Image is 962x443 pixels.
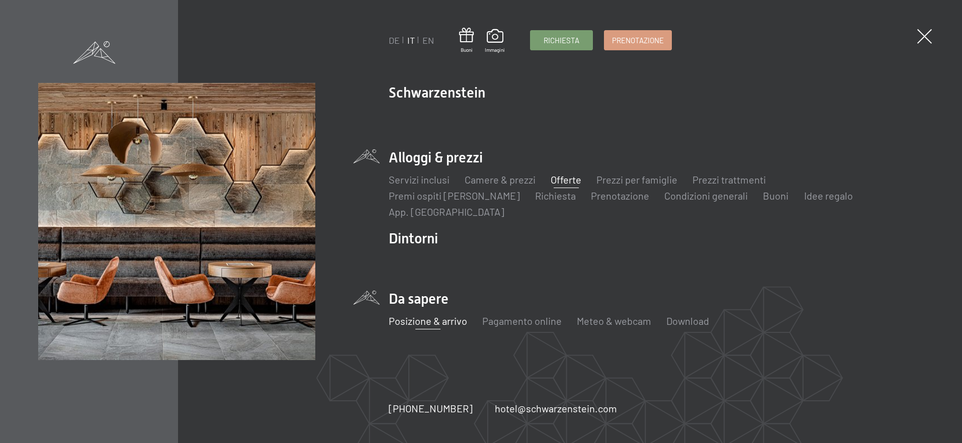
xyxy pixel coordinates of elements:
span: Buoni [459,46,474,53]
a: hotel@schwarzenstein.com [495,401,617,415]
span: [PHONE_NUMBER] [389,402,473,414]
a: Camere & prezzi [465,173,536,186]
a: EN [422,35,434,46]
a: Pagamento online [482,315,562,327]
a: [PHONE_NUMBER] [389,401,473,415]
a: App. [GEOGRAPHIC_DATA] [389,206,504,218]
span: Immagini [485,46,505,53]
span: Richiesta [544,35,579,46]
a: Idee regalo [804,190,852,202]
a: IT [407,35,415,46]
a: Prenotazione [604,31,671,50]
a: Meteo & webcam [577,315,651,327]
a: Offerte [551,173,581,186]
a: Prezzi trattmenti [692,173,766,186]
img: [Translate to Italienisch:] [39,83,316,360]
a: Prenotazione [591,190,649,202]
span: Prenotazione [612,35,664,46]
a: Richiesta [531,31,592,50]
a: Download [666,315,709,327]
a: Condizioni generali [664,190,748,202]
a: Immagini [485,29,505,53]
a: Premi ospiti [PERSON_NAME] [389,190,520,202]
a: Buoni [763,190,789,202]
a: Prezzi per famiglie [596,173,677,186]
a: Posizione & arrivo [389,315,467,327]
a: Buoni [459,28,474,53]
a: Richiesta [535,190,576,202]
a: DE [389,35,400,46]
a: Servizi inclusi [389,173,450,186]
